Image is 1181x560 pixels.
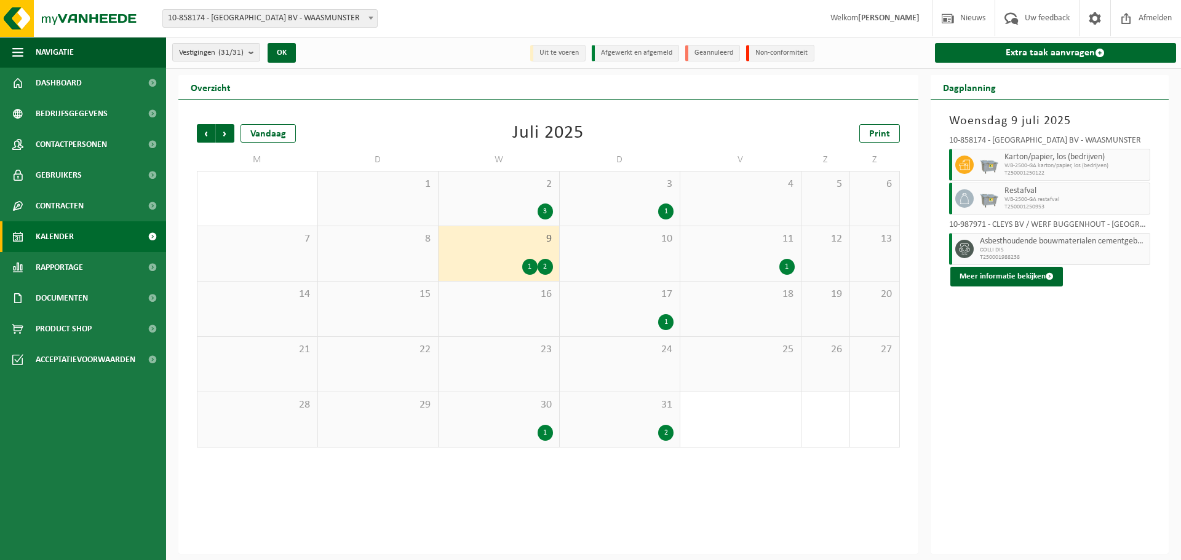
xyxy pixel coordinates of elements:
[36,160,82,191] span: Gebruikers
[445,178,553,191] span: 2
[566,178,674,191] span: 3
[36,344,135,375] span: Acceptatievoorwaarden
[859,124,900,143] a: Print
[204,398,311,412] span: 28
[808,232,844,246] span: 12
[197,124,215,143] span: Vorige
[530,45,586,61] li: Uit te voeren
[324,343,432,357] span: 22
[204,343,311,357] span: 21
[850,149,899,171] td: Z
[686,178,795,191] span: 4
[36,252,83,283] span: Rapportage
[218,49,244,57] count: (31/31)
[686,232,795,246] span: 11
[1004,196,1147,203] span: WB-2500-GA restafval
[36,221,74,252] span: Kalender
[36,68,82,98] span: Dashboard
[36,98,108,129] span: Bedrijfsgegevens
[445,232,553,246] span: 9
[324,178,432,191] span: 1
[685,45,740,61] li: Geannuleerd
[178,75,243,99] h2: Overzicht
[36,283,88,314] span: Documenten
[658,203,674,219] div: 1
[216,124,234,143] span: Volgende
[1004,162,1147,170] span: WB-2500-GA karton/papier, los (bedrijven)
[592,45,679,61] li: Afgewerkt en afgemeld
[746,45,814,61] li: Non-conformiteit
[538,259,553,275] div: 2
[162,9,378,28] span: 10-858174 - CLEYS BV - WAASMUNSTER
[1004,170,1147,177] span: T250001250122
[686,343,795,357] span: 25
[522,259,538,275] div: 1
[950,267,1063,286] button: Meer informatie bekijken
[980,156,998,174] img: WB-2500-GAL-GY-01
[935,43,1177,63] a: Extra taak aanvragen
[980,189,998,208] img: WB-2500-GAL-GY-01
[858,14,920,23] strong: [PERSON_NAME]
[856,232,893,246] span: 13
[566,288,674,301] span: 17
[779,259,795,275] div: 1
[1004,186,1147,196] span: Restafval
[949,221,1151,233] div: 10-987971 - CLEYS BV / WERF BUGGENHOUT - [GEOGRAPHIC_DATA]
[179,44,244,62] span: Vestigingen
[808,343,844,357] span: 26
[241,124,296,143] div: Vandaag
[36,37,74,68] span: Navigatie
[658,425,674,441] div: 2
[658,314,674,330] div: 1
[204,288,311,301] span: 14
[980,254,1147,261] span: T250001988238
[808,288,844,301] span: 19
[566,232,674,246] span: 10
[36,191,84,221] span: Contracten
[856,343,893,357] span: 27
[686,288,795,301] span: 18
[808,178,844,191] span: 5
[439,149,560,171] td: W
[324,232,432,246] span: 8
[949,136,1151,149] div: 10-858174 - [GEOGRAPHIC_DATA] BV - WAASMUNSTER
[560,149,681,171] td: D
[931,75,1008,99] h2: Dagplanning
[869,129,890,139] span: Print
[36,129,107,160] span: Contactpersonen
[949,112,1151,130] h3: Woensdag 9 juli 2025
[36,314,92,344] span: Product Shop
[566,398,674,412] span: 31
[512,124,584,143] div: Juli 2025
[538,203,553,219] div: 3
[980,246,1147,254] span: COLLI DIS
[163,10,377,27] span: 10-858174 - CLEYS BV - WAASMUNSTER
[680,149,801,171] td: V
[856,288,893,301] span: 20
[318,149,439,171] td: D
[445,288,553,301] span: 16
[445,343,553,357] span: 23
[172,43,260,61] button: Vestigingen(31/31)
[204,232,311,246] span: 7
[856,178,893,191] span: 6
[268,43,296,63] button: OK
[324,398,432,412] span: 29
[1004,203,1147,211] span: T250001250953
[538,425,553,441] div: 1
[445,398,553,412] span: 30
[1004,152,1147,162] span: Karton/papier, los (bedrijven)
[566,343,674,357] span: 24
[324,288,432,301] span: 15
[197,149,318,171] td: M
[801,149,851,171] td: Z
[980,237,1147,246] span: Asbesthoudende bouwmaterialen cementgebonden (hechtgebonden)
